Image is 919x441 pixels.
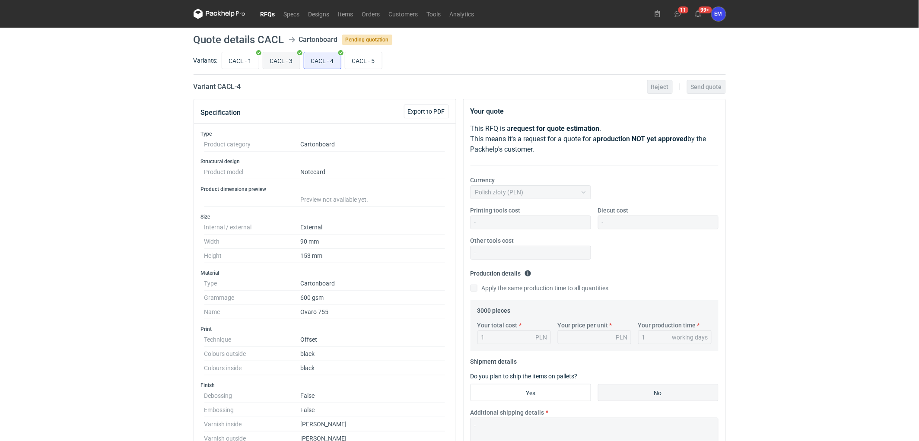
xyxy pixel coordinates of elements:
[471,267,531,277] legend: Production details
[616,333,628,342] div: PLN
[301,305,445,319] dd: Ovaro 755
[280,9,304,19] a: Specs
[471,236,514,245] label: Other tools cost
[301,333,445,347] dd: Offset
[204,389,301,403] dt: Debossing
[691,84,722,90] span: Send quote
[301,361,445,375] dd: black
[536,333,547,342] div: PLN
[301,417,445,431] dd: [PERSON_NAME]
[671,7,685,21] button: 11
[301,196,369,203] span: Preview not available yet.
[301,291,445,305] dd: 600 gsm
[194,9,245,19] svg: Packhelp Pro
[201,158,449,165] h3: Structural design
[408,108,445,114] span: Export to PDF
[201,102,241,123] button: Specification
[304,52,341,69] label: CACL - 4
[204,137,301,152] dt: Product category
[204,417,301,431] dt: Varnish inside
[301,276,445,291] dd: Cartonboard
[445,9,479,19] a: Analytics
[597,135,688,143] strong: production NOT yet approved
[471,355,517,365] legend: Shipment details
[385,9,423,19] a: Customers
[301,347,445,361] dd: black
[204,291,301,305] dt: Grammage
[471,124,719,155] p: This RFQ is a . This means it's a request for a quote for a by the Packhelp's customer.
[301,235,445,249] dd: 90 mm
[301,403,445,417] dd: False
[334,9,358,19] a: Items
[712,7,726,21] div: Ewelina Macek
[263,52,300,69] label: CACL - 3
[204,333,301,347] dt: Technique
[471,373,578,380] label: Do you plan to ship the items on pallets?
[477,321,518,330] label: Your total cost
[204,361,301,375] dt: Colours inside
[201,213,449,220] h3: Size
[204,165,301,179] dt: Product model
[204,305,301,319] dt: Name
[423,9,445,19] a: Tools
[651,84,669,90] span: Reject
[471,107,504,115] strong: Your quote
[301,249,445,263] dd: 153 mm
[301,389,445,403] dd: False
[471,284,609,292] label: Apply the same production time to all quantities
[471,408,544,417] label: Additional shipping details
[201,270,449,276] h3: Material
[345,52,382,69] label: CACL - 5
[558,321,608,330] label: Your price per unit
[201,130,449,137] h3: Type
[342,35,392,45] span: Pending quotation
[404,105,449,118] button: Export to PDF
[204,347,301,361] dt: Colours outside
[687,80,726,94] button: Send quote
[598,206,629,215] label: Diecut cost
[201,326,449,333] h3: Print
[511,124,600,133] strong: request for quote estimation
[477,304,511,314] legend: 3000 pieces
[471,176,495,184] label: Currency
[691,7,705,21] button: 99+
[299,35,338,45] div: Cartonboard
[194,35,284,45] h1: Quote details CACL
[358,9,385,19] a: Orders
[638,321,696,330] label: Your production time
[712,7,726,21] button: EM
[194,56,218,65] label: Variants:
[204,276,301,291] dt: Type
[256,9,280,19] a: RFQs
[304,9,334,19] a: Designs
[471,206,521,215] label: Printing tools cost
[204,220,301,235] dt: Internal / external
[222,52,259,69] label: CACL - 1
[204,235,301,249] dt: Width
[301,220,445,235] dd: External
[301,137,445,152] dd: Cartonboard
[201,382,449,389] h3: Finish
[201,186,449,193] h3: Product dimensions preview
[301,165,445,179] dd: Notecard
[672,333,708,342] div: working days
[204,403,301,417] dt: Embossing
[194,82,241,92] h2: Variant CACL - 4
[204,249,301,263] dt: Height
[647,80,673,94] button: Reject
